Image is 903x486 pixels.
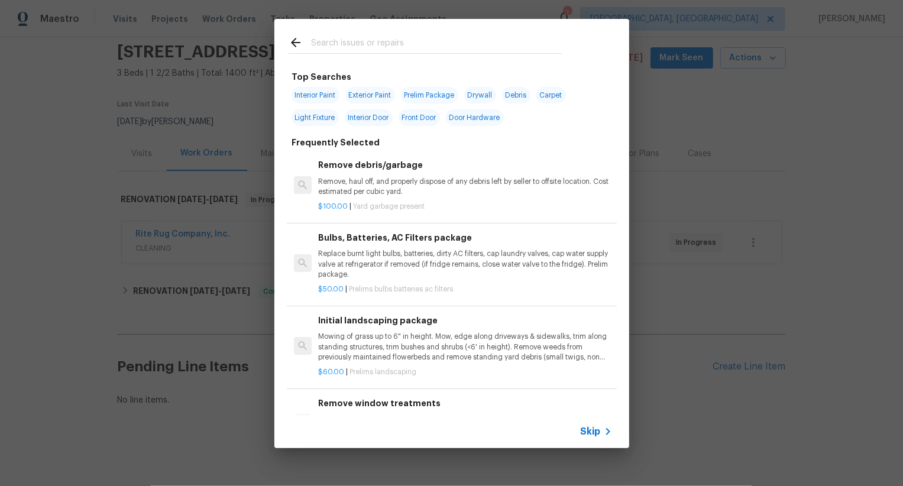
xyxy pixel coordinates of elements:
p: | [318,367,611,377]
span: Front Door [399,109,440,126]
span: Prelims bulbs batteries ac filters [349,286,453,293]
p: | [318,202,611,212]
span: Skip [581,426,601,438]
span: Carpet [536,87,566,103]
span: Prelim Package [401,87,458,103]
span: Yard garbage present [353,203,425,210]
p: Mowing of grass up to 6" in height. Mow, edge along driveways & sidewalks, trim along standing st... [318,332,611,362]
p: Replace burnt light bulbs, batteries, dirty AC filters, cap laundry valves, cap water supply valv... [318,249,611,279]
input: Search issues or repairs [311,35,562,53]
span: Interior Door [345,109,393,126]
h6: Initial landscaping package [318,314,611,327]
span: Drywall [464,87,496,103]
h6: Top Searches [292,70,352,83]
p: | [318,284,611,294]
span: $60.00 [318,368,344,375]
h6: Frequently Selected [292,136,380,149]
h6: Remove window treatments [318,397,611,410]
span: Door Hardware [446,109,504,126]
h6: Bulbs, Batteries, AC Filters package [318,231,611,244]
span: Debris [502,87,530,103]
span: $100.00 [318,203,348,210]
span: Prelims landscaping [349,368,416,375]
span: Light Fixture [292,109,339,126]
p: Remove, haul off, and properly dispose of any debris left by seller to offsite location. Cost est... [318,177,611,197]
span: Exterior Paint [345,87,395,103]
span: $50.00 [318,286,344,293]
h6: Remove debris/garbage [318,158,611,171]
span: Interior Paint [292,87,339,103]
